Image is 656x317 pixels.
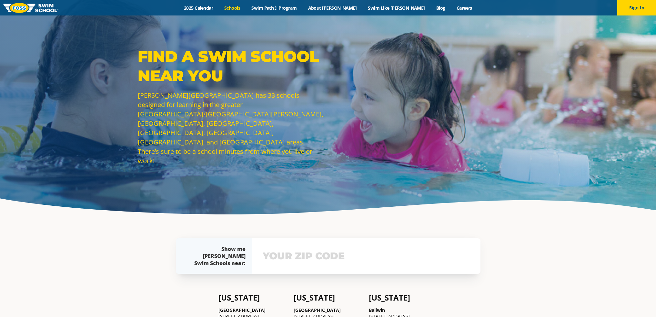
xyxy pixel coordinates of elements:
[189,245,246,267] div: Show me [PERSON_NAME] Swim Schools near:
[138,47,325,85] p: Find a Swim School Near You
[3,3,58,13] img: FOSS Swim School Logo
[451,5,478,11] a: Careers
[219,5,246,11] a: Schools
[294,307,341,313] a: [GEOGRAPHIC_DATA]
[261,247,471,265] input: YOUR ZIP CODE
[218,307,266,313] a: [GEOGRAPHIC_DATA]
[246,5,302,11] a: Swim Path® Program
[430,5,451,11] a: Blog
[294,293,362,302] h4: [US_STATE]
[178,5,219,11] a: 2025 Calendar
[302,5,362,11] a: About [PERSON_NAME]
[369,307,385,313] a: Ballwin
[138,91,325,165] p: [PERSON_NAME][GEOGRAPHIC_DATA] has 33 schools designed for learning in the greater [GEOGRAPHIC_DA...
[369,293,438,302] h4: [US_STATE]
[218,293,287,302] h4: [US_STATE]
[362,5,431,11] a: Swim Like [PERSON_NAME]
